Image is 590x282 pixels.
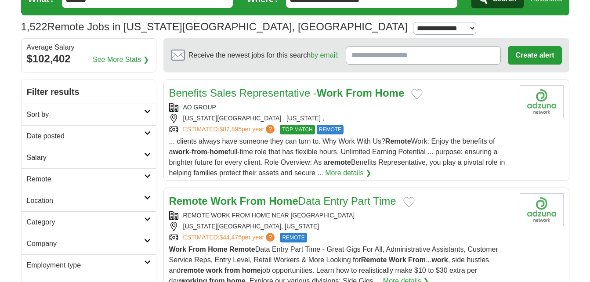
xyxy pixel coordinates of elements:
h2: Employment type [27,260,144,271]
h2: Location [27,195,144,206]
a: by email [311,51,337,59]
a: Salary [22,147,156,168]
strong: Work [389,256,406,264]
h2: Remote [27,174,144,184]
strong: Remote [229,246,255,253]
strong: from [192,148,207,155]
span: ... clients always have someone they can turn to. Why Work With Us? Work: Enjoy the benefits of a... [169,137,505,177]
h2: Salary [27,152,144,163]
div: Average Salary [27,44,151,51]
strong: work [173,148,189,155]
strong: home [242,267,261,274]
div: [US_STATE][GEOGRAPHIC_DATA] , [US_STATE] , [169,114,513,123]
a: Remote Work From HomeData Entry Part Time [169,195,396,207]
h2: Date posted [27,131,144,141]
a: Company [22,233,156,254]
img: Company logo [520,85,564,118]
strong: From [188,246,206,253]
strong: work [431,256,448,264]
span: $82,895 [219,126,242,133]
a: ESTIMATED:$44,476per year? [183,233,277,242]
strong: From [239,195,266,207]
a: Category [22,211,156,233]
span: REMOTE [317,125,344,134]
button: Add to favorite jobs [411,89,423,99]
strong: remote [328,159,351,166]
strong: Remote [385,137,411,145]
div: $102,402 [27,51,151,67]
div: REMOTE WORK FROM HOME NEAR [GEOGRAPHIC_DATA] [169,211,513,220]
h1: Remote Jobs in [US_STATE][GEOGRAPHIC_DATA], [GEOGRAPHIC_DATA] [21,21,408,33]
strong: Home [375,87,405,99]
strong: work [206,267,222,274]
h2: Sort by [27,109,144,120]
strong: Home [208,246,227,253]
a: Employment type [22,254,156,276]
a: ESTIMATED:$82,895per year? [183,125,277,134]
strong: Work [169,246,187,253]
strong: Work [210,195,237,207]
div: [US_STATE][GEOGRAPHIC_DATA], [US_STATE] [169,222,513,231]
strong: From [346,87,372,99]
strong: from [224,267,240,274]
strong: remote [181,267,204,274]
a: See More Stats ❯ [93,54,149,65]
span: 1,522 [21,19,47,35]
h2: Category [27,217,144,228]
button: Add to favorite jobs [403,197,415,207]
span: TOP MATCH [280,125,315,134]
span: ? [266,233,275,242]
strong: From [408,256,426,264]
a: Benefits Sales Representative -Work From Home [169,87,405,99]
span: $44,476 [219,234,242,241]
img: Company logo [520,193,564,226]
strong: Work [317,87,343,99]
div: AO GROUP [169,103,513,112]
span: Receive the newest jobs for this search : [188,50,339,61]
strong: Remote [169,195,208,207]
h2: Filter results [22,80,156,104]
strong: home [210,148,228,155]
a: Remote [22,168,156,190]
h2: Company [27,239,144,249]
a: Date posted [22,125,156,147]
strong: Remote [361,256,387,264]
span: REMOTE [280,233,307,242]
a: More details ❯ [325,168,371,178]
button: Create alert [508,46,561,65]
span: ? [266,125,275,134]
strong: Home [269,195,298,207]
a: Sort by [22,104,156,125]
a: Location [22,190,156,211]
